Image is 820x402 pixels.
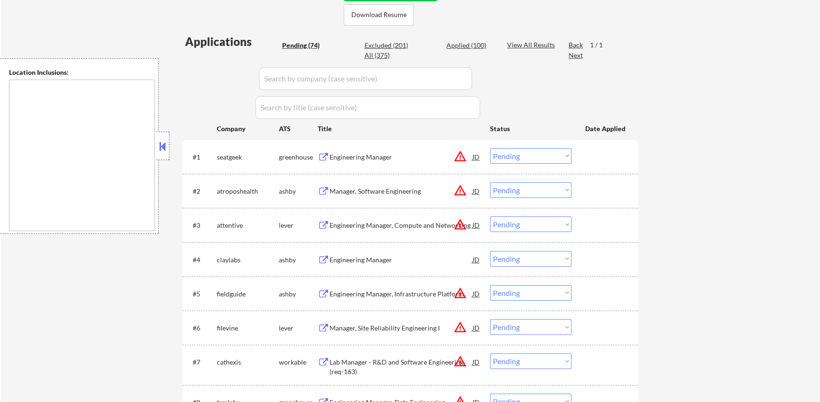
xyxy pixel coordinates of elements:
[472,319,481,336] div: JD
[255,96,480,119] input: Search by title (case sensitive)
[279,124,318,134] div: ATS
[259,67,472,90] input: Search by company (case sensitive)
[279,357,318,367] div: workable
[454,150,467,163] button: warning_amber
[569,51,584,60] div: Next
[330,187,472,196] div: Manager, Software Engineering
[217,255,279,265] div: claylabs
[585,124,627,134] div: Date Applied
[344,4,414,26] button: Download Resume
[454,218,467,231] button: warning_amber
[330,289,472,299] div: Engineering Manager, Infrastructure Platform
[364,51,411,60] div: All (375)
[364,41,411,50] div: Excluded (201)
[279,187,318,196] div: ashby
[282,41,330,50] div: Pending (74)
[193,323,209,333] div: #6
[217,323,279,333] div: filevine
[279,152,318,162] div: greenhouse
[279,255,318,265] div: ashby
[318,124,481,134] div: Title
[569,40,584,50] div: Back
[193,357,209,367] div: #7
[454,286,467,300] button: warning_amber
[330,255,472,265] div: Engineering Manager
[185,36,279,47] div: Applications
[446,41,494,50] div: Applied (100)
[9,68,155,77] div: Location Inclusions:
[330,221,472,230] div: Engineering Manager, Compute and Networking
[217,289,279,299] div: fieldguide
[217,357,279,367] div: cathexis
[472,182,481,199] div: JD
[330,152,472,162] div: Engineering Manager
[279,289,318,299] div: ashby
[279,221,318,230] div: lever
[217,152,279,162] div: seatgeek
[507,40,558,50] div: View All Results
[472,285,481,302] div: JD
[472,251,481,268] div: JD
[193,289,209,299] div: #5
[330,323,472,333] div: Manager, Site Reliability Engineering I
[217,221,279,230] div: attentive
[490,120,571,137] div: Status
[472,353,481,370] div: JD
[330,357,472,376] div: Lab Manager - R&D and Software Engineering (req-163)
[454,184,467,197] button: warning_amber
[193,152,209,162] div: #1
[454,355,467,368] button: warning_amber
[279,323,318,333] div: lever
[193,187,209,196] div: #2
[193,255,209,265] div: #4
[472,216,481,233] div: JD
[217,187,279,196] div: atroposhealth
[193,221,209,230] div: #3
[454,321,467,334] button: warning_amber
[472,148,481,165] div: JD
[217,124,279,134] div: Company
[590,40,612,50] div: 1 / 1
